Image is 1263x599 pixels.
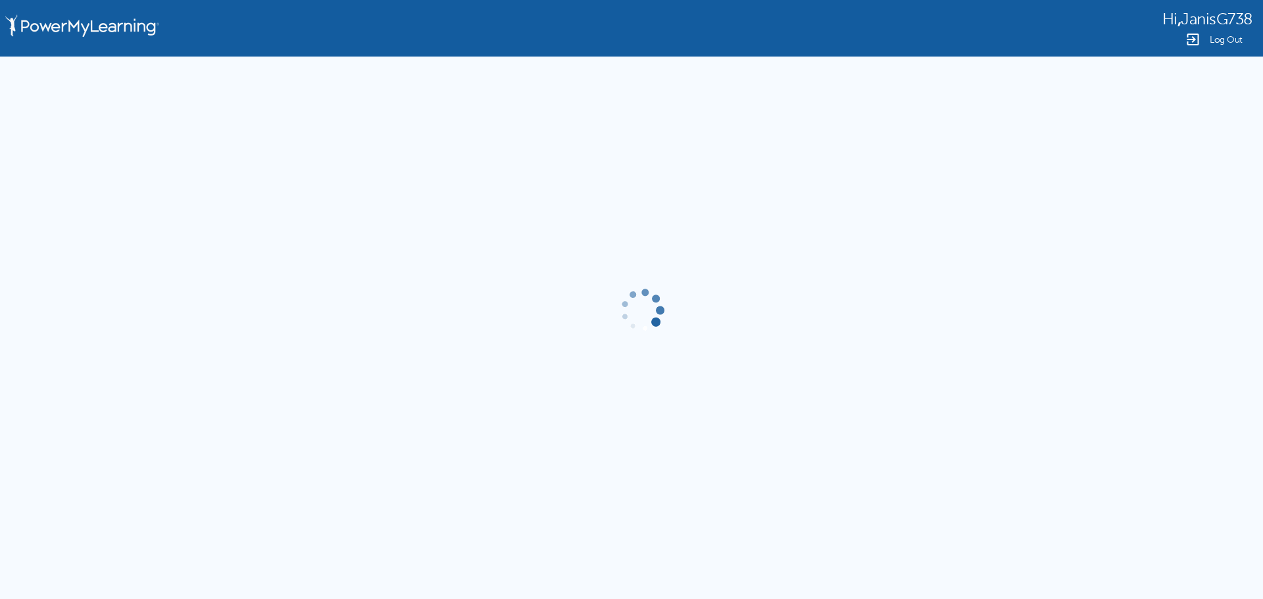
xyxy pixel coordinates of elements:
[1185,32,1201,47] img: Logout Icon
[1162,9,1252,28] div: ,
[1181,11,1252,28] span: JanisG738
[1210,35,1243,45] span: Log Out
[618,286,666,335] img: gif-load2.gif
[1162,11,1177,28] span: Hi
